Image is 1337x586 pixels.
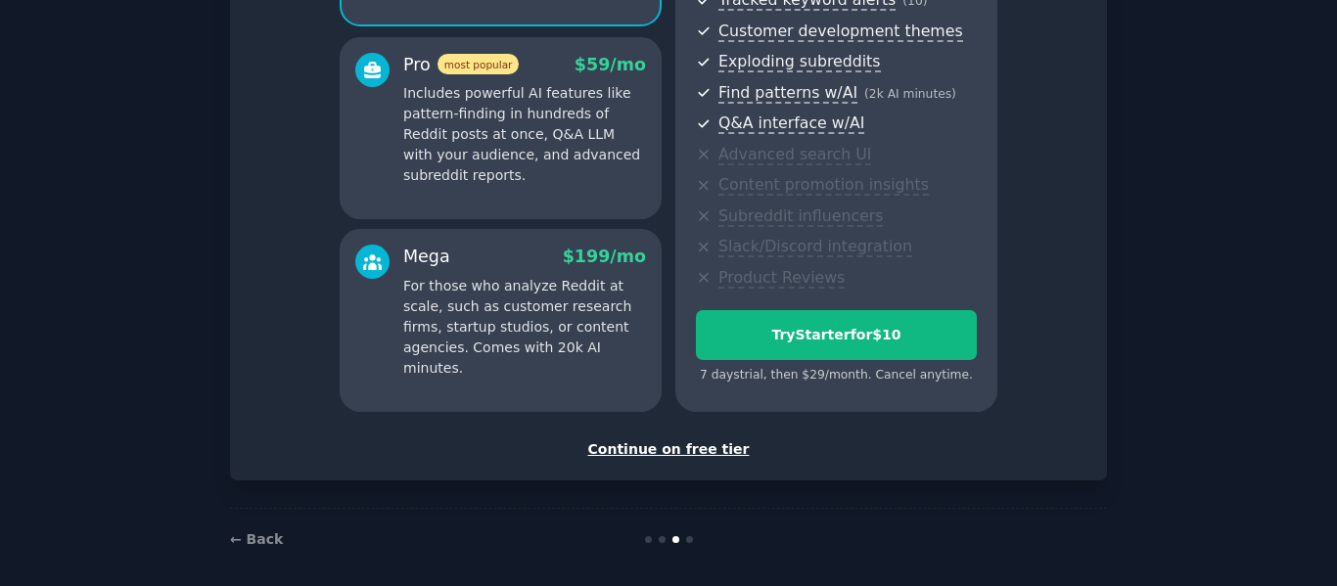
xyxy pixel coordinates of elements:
[718,237,912,257] span: Slack/Discord integration
[403,276,646,379] p: For those who analyze Reddit at scale, such as customer research firms, startup studios, or conte...
[718,22,963,42] span: Customer development themes
[563,247,646,266] span: $ 199 /mo
[403,245,450,269] div: Mega
[403,83,646,186] p: Includes powerful AI features like pattern-finding in hundreds of Reddit posts at once, Q&A LLM w...
[718,206,883,227] span: Subreddit influencers
[718,83,857,104] span: Find patterns w/AI
[251,439,1086,460] div: Continue on free tier
[438,54,520,74] span: most popular
[697,325,976,345] div: Try Starter for $10
[696,367,977,384] div: 7 days trial, then $ 29 /month . Cancel anytime.
[718,175,929,196] span: Content promotion insights
[718,52,880,72] span: Exploding subreddits
[864,87,956,101] span: ( 2k AI minutes )
[718,145,871,165] span: Advanced search UI
[718,268,845,289] span: Product Reviews
[575,55,646,74] span: $ 59 /mo
[718,113,864,134] span: Q&A interface w/AI
[696,310,977,360] button: TryStarterfor$10
[230,531,283,547] a: ← Back
[403,53,519,77] div: Pro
